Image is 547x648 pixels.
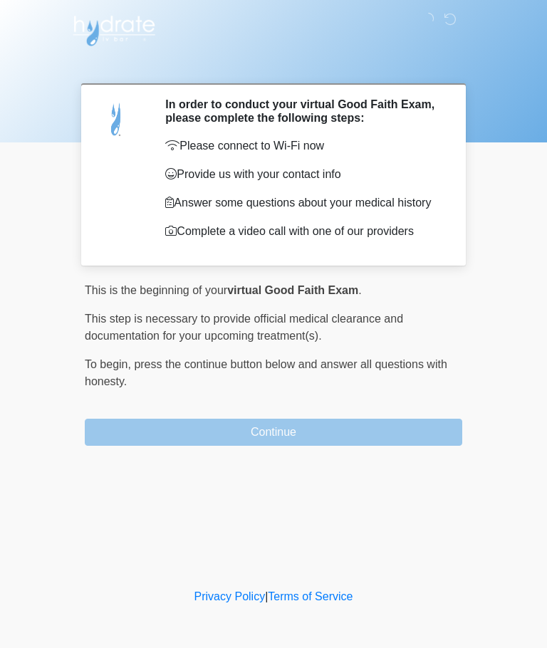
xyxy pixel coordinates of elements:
span: press the continue button below and answer all questions with honesty. [85,358,447,387]
p: Please connect to Wi-Fi now [165,137,441,155]
p: Complete a video call with one of our providers [165,223,441,240]
span: This is the beginning of your [85,284,227,296]
img: Agent Avatar [95,98,138,140]
button: Continue [85,419,462,446]
span: To begin, [85,358,134,370]
h2: In order to conduct your virtual Good Faith Exam, please complete the following steps: [165,98,441,125]
span: . [358,284,361,296]
p: Provide us with your contact info [165,166,441,183]
a: Terms of Service [268,590,353,602]
strong: virtual Good Faith Exam [227,284,358,296]
a: | [265,590,268,602]
img: Hydrate IV Bar - Arcadia Logo [71,11,157,47]
p: Answer some questions about your medical history [165,194,441,211]
h1: ‎ ‎ ‎ ‎ [74,51,473,78]
a: Privacy Policy [194,590,266,602]
span: This step is necessary to provide official medical clearance and documentation for your upcoming ... [85,313,403,342]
